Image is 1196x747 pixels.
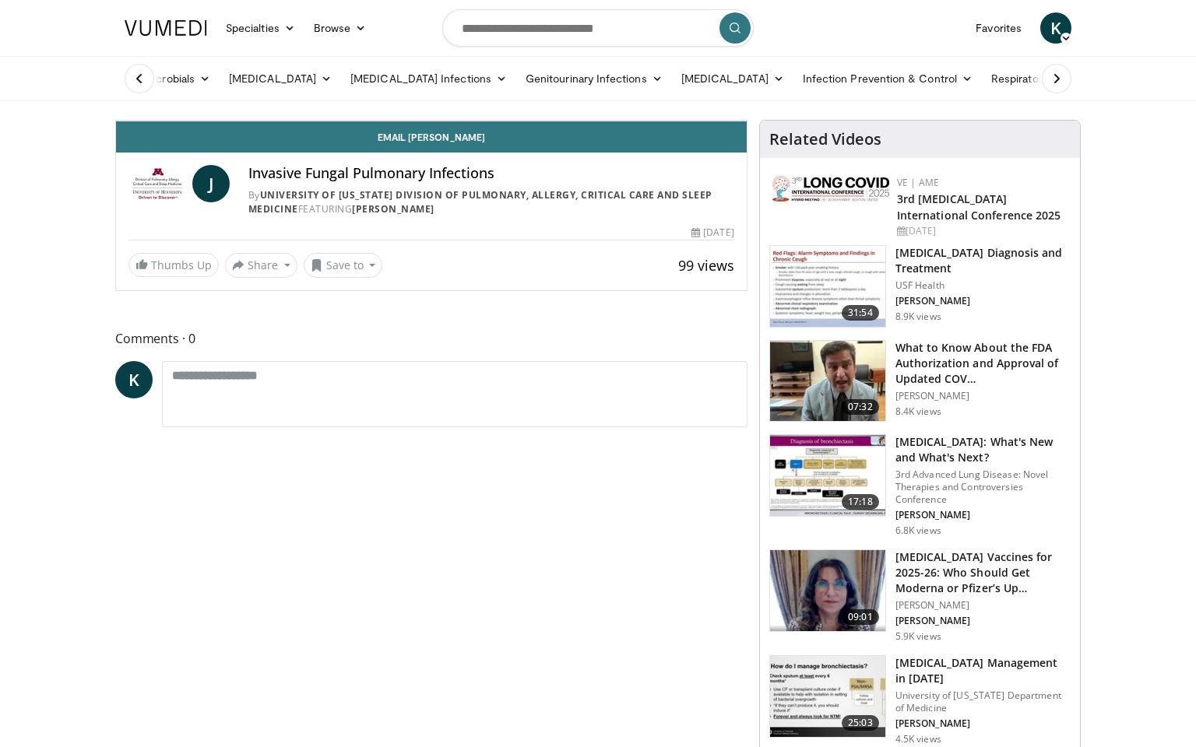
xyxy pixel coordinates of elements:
[895,279,1071,292] p: USF Health
[895,509,1071,521] p: [PERSON_NAME]
[895,717,1071,730] p: [PERSON_NAME]
[304,253,383,278] button: Save to
[516,63,672,94] a: Genitourinary Infections
[128,165,186,202] img: University of Minnesota Division of Pulmonary, Allergy, Critical Care and Sleep Medicine
[895,733,941,745] p: 4.5K views
[982,63,1127,94] a: Respiratory Infections
[769,655,1071,745] a: 25:03 [MEDICAL_DATA] Management in [DATE] University of [US_STATE] Department of Medicine [PERSON...
[216,12,304,44] a: Specialties
[225,253,297,278] button: Share
[895,390,1071,402] p: [PERSON_NAME]
[772,176,889,202] img: a2792a71-925c-4fc2-b8ef-8d1b21aec2f7.png.150x105_q85_autocrop_double_scale_upscale_version-0.2.jpg
[128,253,219,277] a: Thumbs Up
[672,63,793,94] a: [MEDICAL_DATA]
[842,609,879,625] span: 09:01
[895,340,1071,387] h3: What to Know About the FDA Authorization and Approval of Updated COV…
[897,224,1068,238] div: [DATE]
[897,176,939,189] a: VE | AME
[770,656,885,737] img: 53fb3f4b-febe-4458-8f4d-b7e4c97c629c.150x105_q85_crop-smart_upscale.jpg
[341,63,516,94] a: [MEDICAL_DATA] Infections
[770,550,885,631] img: 4e370bb1-17f0-4657-a42f-9b995da70d2f.png.150x105_q85_crop-smart_upscale.png
[842,399,879,415] span: 07:32
[691,226,733,240] div: [DATE]
[678,256,734,275] span: 99 views
[192,165,230,202] a: J
[842,305,879,321] span: 31:54
[769,130,881,149] h4: Related Videos
[248,188,712,216] a: University of [US_STATE] Division of Pulmonary, Allergy, Critical Care and Sleep Medicine
[895,310,941,323] p: 8.9K views
[895,405,941,418] p: 8.4K views
[352,202,434,216] a: [PERSON_NAME]
[895,524,941,537] p: 6.8K views
[442,9,754,47] input: Search topics, interventions
[115,328,747,349] span: Comments 0
[895,599,1071,612] p: [PERSON_NAME]
[770,341,885,422] img: a1e50555-b2fd-4845-bfdc-3eac51376964.150x105_q85_crop-smart_upscale.jpg
[770,435,885,516] img: 8723abe7-f9a9-4f6c-9b26-6bd057632cd6.150x105_q85_crop-smart_upscale.jpg
[895,468,1071,506] p: 3rd Advanced Lung Disease: Novel Therapies and Controversies Conference
[1040,12,1071,44] a: K
[248,188,734,216] div: By FEATURING
[966,12,1031,44] a: Favorites
[897,191,1061,223] a: 3rd [MEDICAL_DATA] International Conference 2025
[769,245,1071,328] a: 31:54 [MEDICAL_DATA] Diagnosis and Treatment USF Health [PERSON_NAME] 8.9K views
[248,165,734,182] h4: Invasive Fungal Pulmonary Infections
[842,494,879,510] span: 17:18
[895,615,1071,627] p: [PERSON_NAME]
[769,549,1071,643] a: 09:01 [MEDICAL_DATA] Vaccines for 2025-26: Who Should Get Moderna or Pfizer’s Up… [PERSON_NAME] [...
[125,20,207,36] img: VuMedi Logo
[895,655,1071,686] h3: [MEDICAL_DATA] Management in [DATE]
[842,715,879,731] span: 25:03
[793,63,982,94] a: Infection Prevention & Control
[116,121,747,153] a: Email [PERSON_NAME]
[769,340,1071,423] a: 07:32 What to Know About the FDA Authorization and Approval of Updated COV… [PERSON_NAME] 8.4K views
[769,434,1071,537] a: 17:18 [MEDICAL_DATA]: What's New and What's Next? 3rd Advanced Lung Disease: Novel Therapies and ...
[895,245,1071,276] h3: [MEDICAL_DATA] Diagnosis and Treatment
[770,246,885,327] img: 912d4c0c-18df-4adc-aa60-24f51820003e.150x105_q85_crop-smart_upscale.jpg
[895,295,1071,307] p: [PERSON_NAME]
[895,434,1071,465] h3: [MEDICAL_DATA]: What's New and What's Next?
[115,361,153,398] a: K
[304,12,376,44] a: Browse
[895,549,1071,596] h3: [MEDICAL_DATA] Vaccines for 2025-26: Who Should Get Moderna or Pfizer’s Up…
[895,689,1071,714] p: University of [US_STATE] Department of Medicine
[895,630,941,643] p: 5.9K views
[220,63,341,94] a: [MEDICAL_DATA]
